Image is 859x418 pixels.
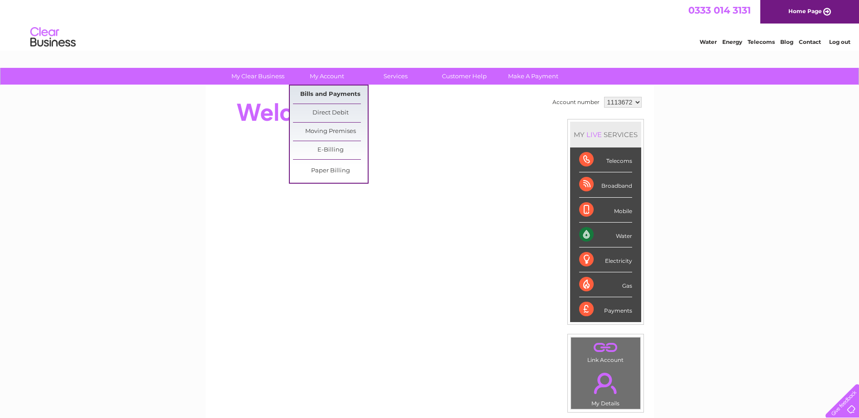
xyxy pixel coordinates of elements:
[496,68,571,85] a: Make A Payment
[289,68,364,85] a: My Account
[293,123,368,141] a: Moving Premises
[722,38,742,45] a: Energy
[427,68,502,85] a: Customer Help
[550,95,602,110] td: Account number
[579,297,632,322] div: Payments
[579,223,632,247] div: Water
[579,198,632,223] div: Mobile
[571,337,641,366] td: Link Account
[293,141,368,159] a: E-Billing
[570,122,641,147] div: MY SERVICES
[293,104,368,122] a: Direct Debit
[293,85,368,104] a: Bills and Payments
[30,24,76,51] img: logo.png
[829,38,850,45] a: Log out
[780,38,793,45] a: Blog
[573,340,638,356] a: .
[748,38,775,45] a: Telecoms
[221,68,295,85] a: My Clear Business
[293,162,368,180] a: Paper Billing
[799,38,821,45] a: Contact
[579,272,632,297] div: Gas
[216,5,644,44] div: Clear Business is a trading name of Verastar Limited (registered in [GEOGRAPHIC_DATA] No. 3667643...
[571,365,641,409] td: My Details
[585,130,604,139] div: LIVE
[579,147,632,172] div: Telecoms
[688,5,751,16] a: 0333 014 3131
[579,247,632,272] div: Electricity
[579,172,632,197] div: Broadband
[573,367,638,399] a: .
[358,68,433,85] a: Services
[700,38,717,45] a: Water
